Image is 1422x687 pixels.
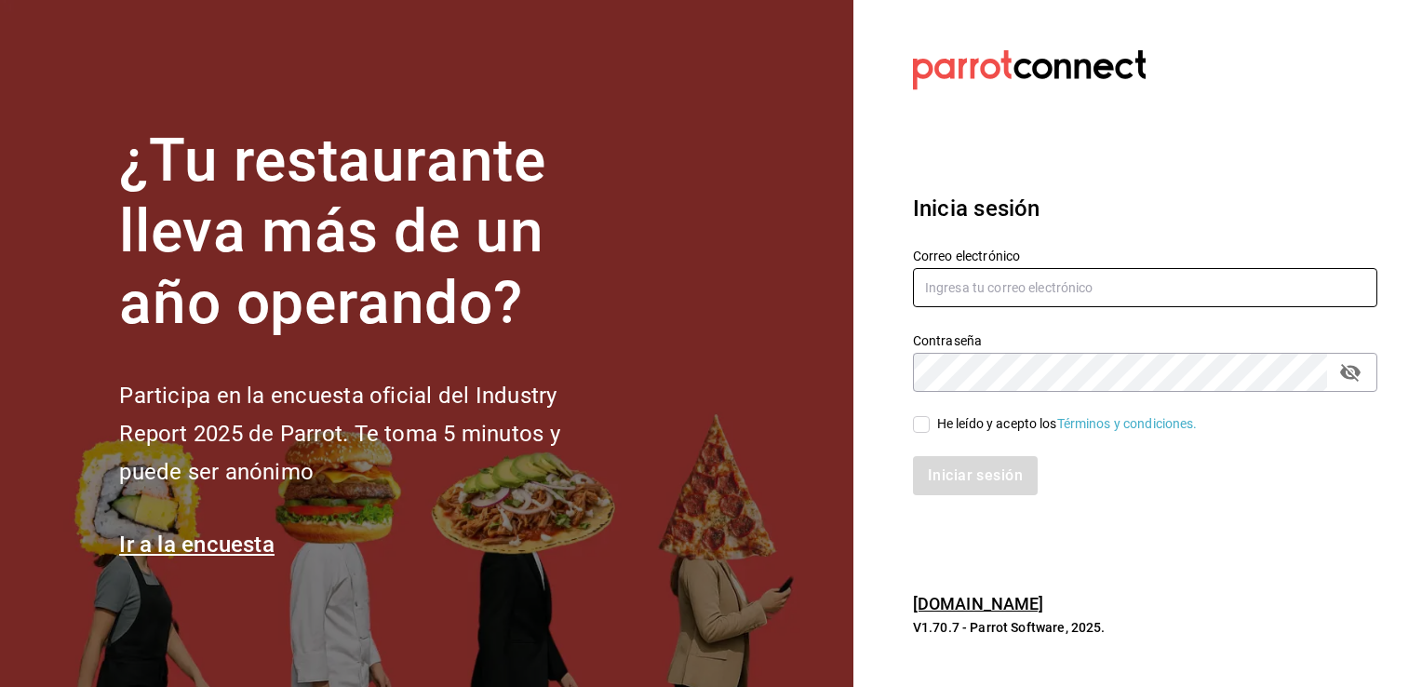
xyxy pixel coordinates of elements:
[913,249,1377,262] label: Correo electrónico
[119,532,275,558] a: Ir a la encuesta
[119,377,622,491] h2: Participa en la encuesta oficial del Industry Report 2025 de Parrot. Te toma 5 minutos y puede se...
[937,414,1198,434] div: He leído y acepto los
[1335,357,1366,388] button: passwordField
[913,618,1377,637] p: V1.70.7 - Parrot Software, 2025.
[913,268,1377,307] input: Ingresa tu correo electrónico
[119,126,622,340] h1: ¿Tu restaurante lleva más de un año operando?
[913,333,1377,346] label: Contraseña
[913,192,1377,225] h3: Inicia sesión
[913,594,1044,613] a: [DOMAIN_NAME]
[1057,416,1198,431] a: Términos y condiciones.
